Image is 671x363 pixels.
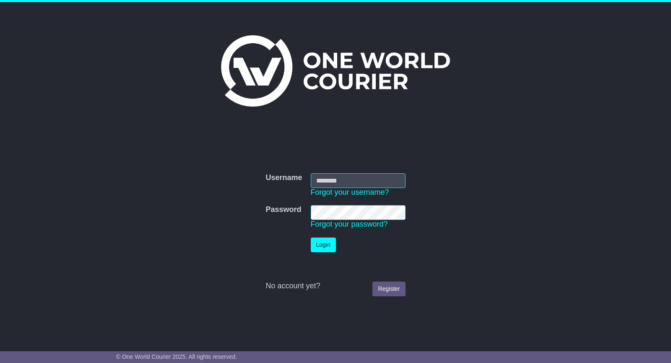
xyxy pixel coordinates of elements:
[265,282,405,291] div: No account yet?
[372,282,405,296] a: Register
[311,238,336,252] button: Login
[265,205,301,214] label: Password
[311,220,388,228] a: Forgot your password?
[221,35,450,107] img: One World
[311,188,389,196] a: Forgot your username?
[116,353,237,360] span: © One World Courier 2025. All rights reserved.
[265,173,302,183] label: Username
